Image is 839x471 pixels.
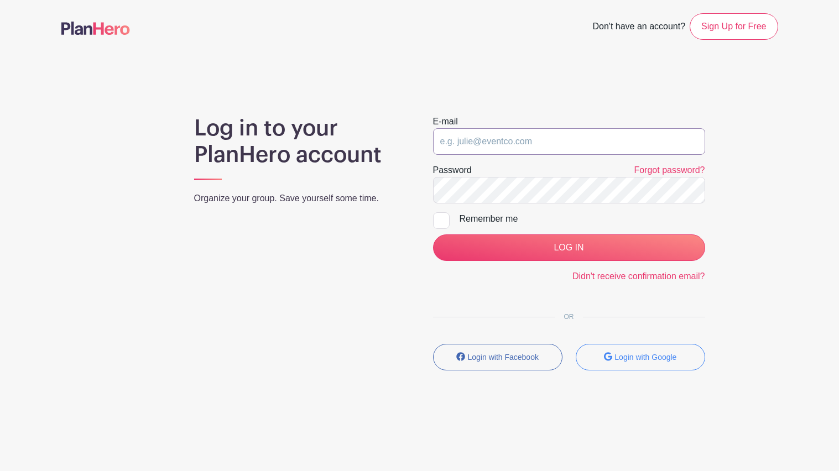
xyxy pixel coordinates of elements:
label: E-mail [433,115,458,128]
input: e.g. julie@eventco.com [433,128,705,155]
span: Don't have an account? [592,15,685,40]
input: LOG IN [433,234,705,261]
a: Forgot password? [634,165,705,175]
img: logo-507f7623f17ff9eddc593b1ce0a138ce2505c220e1c5a4e2b4648c50719b7d32.svg [61,22,130,35]
button: Login with Facebook [433,344,562,370]
p: Organize your group. Save yourself some time. [194,192,407,205]
a: Didn't receive confirmation email? [572,271,705,281]
label: Password [433,164,472,177]
h1: Log in to your PlanHero account [194,115,407,168]
div: Remember me [460,212,705,226]
button: Login with Google [576,344,705,370]
small: Login with Facebook [468,353,539,362]
a: Sign Up for Free [690,13,778,40]
span: OR [555,313,583,321]
small: Login with Google [614,353,676,362]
